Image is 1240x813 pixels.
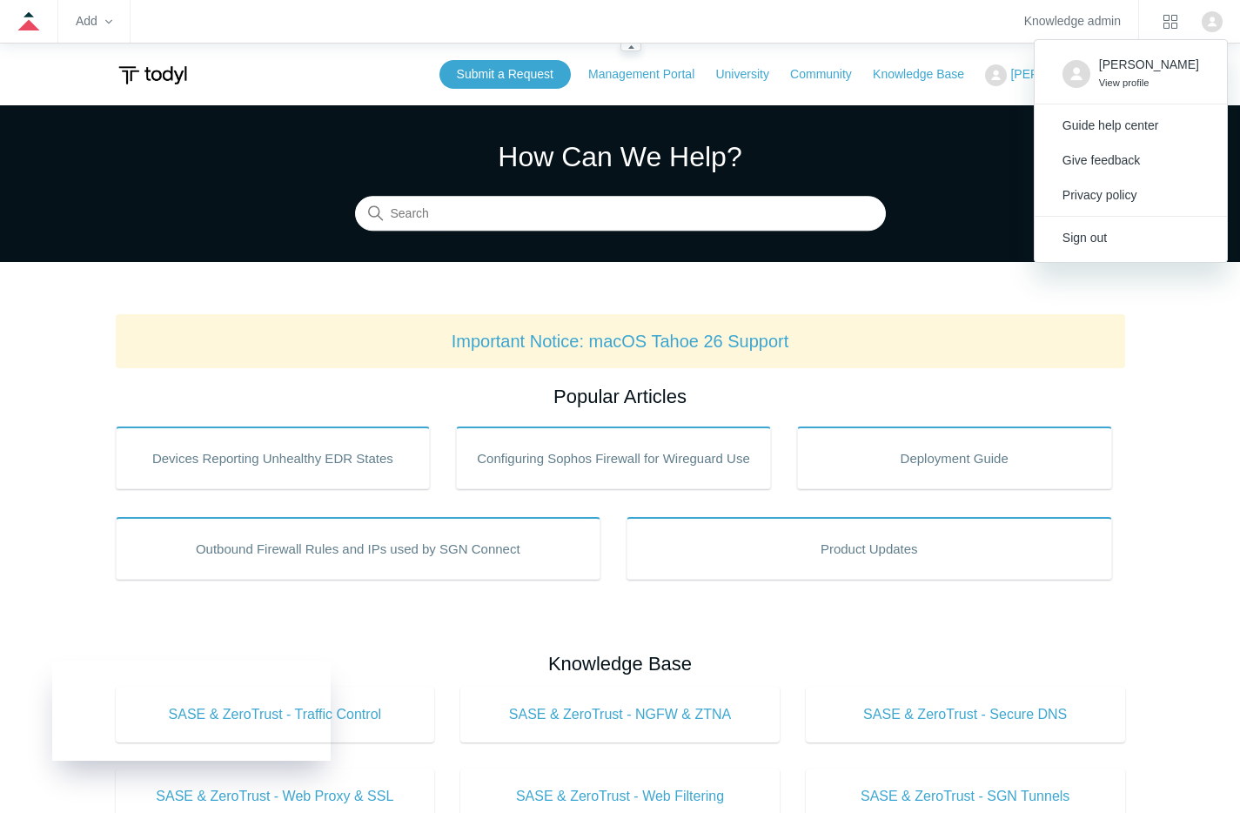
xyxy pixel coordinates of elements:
a: Give feedback [1035,143,1227,178]
button: [PERSON_NAME] [985,64,1124,86]
a: Configuring Sophos Firewall for Wireguard Use [456,427,771,489]
img: user avatar [1062,60,1090,88]
zd-hc-trigger: Add [76,17,112,26]
a: Submit a Request [439,60,571,89]
h2: Knowledge Base [116,649,1125,678]
zd-hc-trigger: Click your profile icon to open the profile menu [1202,11,1223,32]
input: Search [355,197,886,232]
zd-hc-name: [PERSON_NAME] [1099,56,1199,91]
span: SASE & ZeroTrust - NGFW & ZTNA [486,704,754,725]
a: Devices Reporting Unhealthy EDR States [116,427,431,489]
a: Knowledge admin [1024,17,1121,26]
span: [PERSON_NAME] [1010,67,1110,81]
a: Product Updates [627,517,1112,580]
a: Guide help center [1035,108,1227,143]
h2: Popular Articles [116,382,1125,411]
a: Privacy policy [1035,178,1227,212]
a: Knowledge Base [873,65,982,84]
a: Important Notice: macOS Tahoe 26 Support [452,332,789,351]
a: University [715,65,786,84]
a: SASE & ZeroTrust - NGFW & ZTNA [460,687,780,742]
span: SASE & ZeroTrust - Secure DNS [832,704,1099,725]
a: Community [790,65,869,84]
span: SASE & ZeroTrust - SGN Tunnels [832,786,1099,807]
a: Outbound Firewall Rules and IPs used by SGN Connect [116,517,601,580]
img: user avatar [1202,11,1223,32]
a: Deployment Guide [797,427,1112,489]
a: Management Portal [588,65,712,84]
span: SASE & ZeroTrust - Web Filtering [486,786,754,807]
span: SASE & ZeroTrust - Web Proxy & SSL [142,786,409,807]
a: SASE & ZeroTrust - Secure DNS [806,687,1125,742]
zd-hc-resizer: Guide navigation [620,43,641,51]
img: Todyl Support Center Help Center home page [116,59,190,91]
iframe: Todyl Status [52,661,331,761]
a: Sign out [1035,220,1227,255]
h1: How Can We Help? [355,136,886,178]
small: View profile [1099,77,1150,88]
